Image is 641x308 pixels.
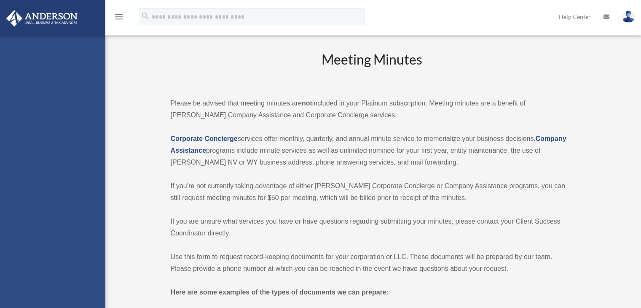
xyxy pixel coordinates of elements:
p: services offer monthly, quarterly, and annual minute service to memorialize your business decisio... [171,133,574,168]
p: If you are unsure what services you have or have questions regarding submitting your minutes, ple... [171,216,574,239]
i: search [141,11,150,21]
img: Anderson Advisors Platinum Portal [4,10,80,27]
strong: not [302,100,312,107]
a: Company Assistance [171,135,566,154]
a: menu [114,15,124,22]
p: If you’re not currently taking advantage of either [PERSON_NAME] Corporate Concierge or Company A... [171,180,574,204]
p: Use this form to request record-keeping documents for your corporation or LLC. These documents wi... [171,251,574,275]
img: User Pic [622,11,635,23]
h2: Meeting Minutes [171,50,574,85]
strong: Here are some examples of the types of documents we can prepare: [171,289,389,296]
a: Corporate Concierge [171,135,238,142]
p: Please be advised that meeting minutes are included in your Platinum subscription. Meeting minute... [171,97,574,121]
i: menu [114,12,124,22]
